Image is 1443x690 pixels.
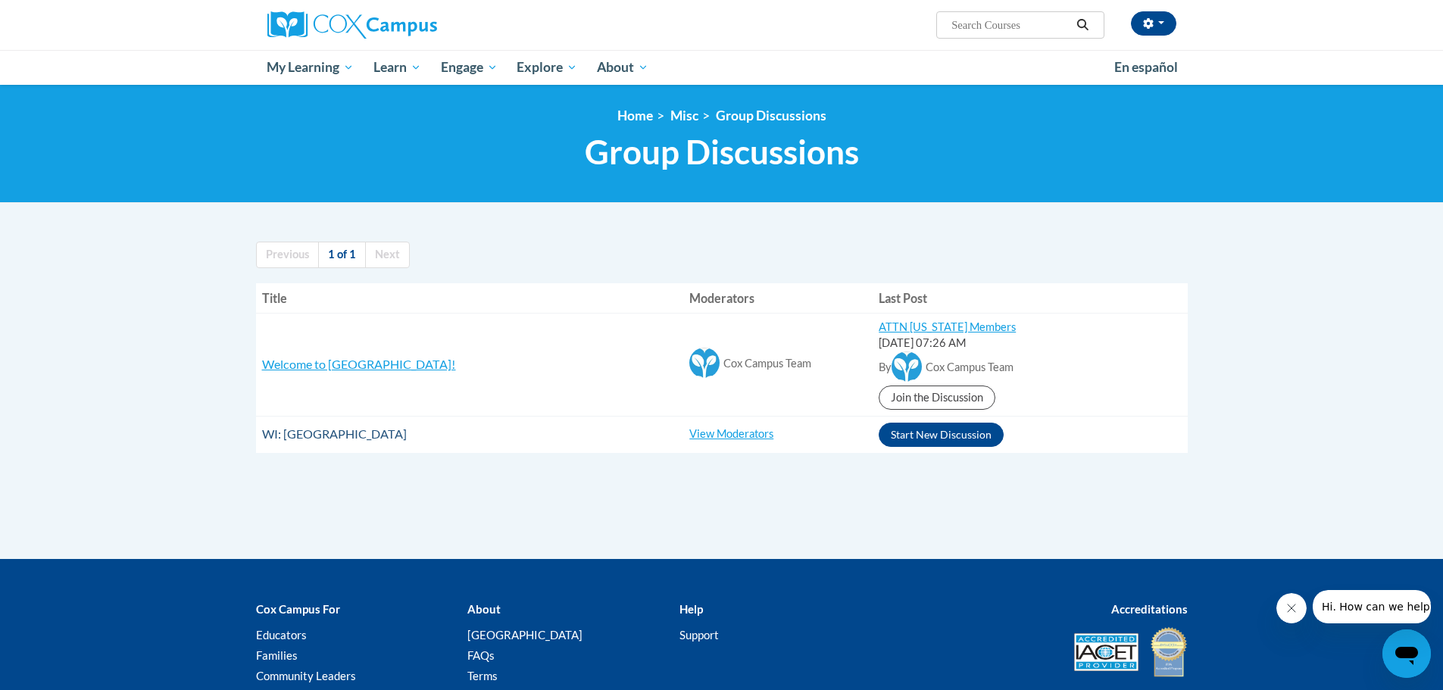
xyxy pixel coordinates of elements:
[689,348,720,378] img: Cox Campus Team
[256,628,307,642] a: Educators
[1276,593,1307,623] iframe: Close message
[1150,626,1188,679] img: IDA® Accredited
[318,242,366,268] a: 1 of 1
[679,602,703,616] b: Help
[1111,602,1188,616] b: Accreditations
[262,426,407,441] a: WI: [GEOGRAPHIC_DATA]
[597,58,648,76] span: About
[879,386,995,410] a: Join the Discussion
[373,58,421,76] span: Learn
[1382,629,1431,678] iframe: Button to launch messaging window
[879,423,1004,447] button: Start New Discussion
[441,58,498,76] span: Engage
[1114,59,1178,75] span: En español
[467,628,583,642] a: [GEOGRAPHIC_DATA]
[256,242,1188,268] nav: Page navigation col-md-12
[1131,11,1176,36] button: Account Settings
[9,11,123,23] span: Hi. How can we help?
[267,58,354,76] span: My Learning
[892,351,922,382] img: Cox Campus Team
[689,291,754,305] span: Moderators
[950,16,1071,34] input: Search Courses
[926,361,1014,373] span: Cox Campus Team
[431,50,508,85] a: Engage
[879,291,927,305] span: Last Post
[670,108,698,123] span: Misc
[256,242,319,268] a: Previous
[517,58,577,76] span: Explore
[467,648,495,662] a: FAQs
[879,336,1181,351] div: [DATE] 07:26 AM
[258,50,364,85] a: My Learning
[617,108,653,123] a: Home
[679,628,719,642] a: Support
[585,132,859,172] span: Group Discussions
[723,357,811,370] span: Cox Campus Team
[364,50,431,85] a: Learn
[689,427,773,440] a: View Moderators
[262,291,287,305] span: Title
[1313,590,1431,623] iframe: Message from company
[507,50,587,85] a: Explore
[267,11,437,39] img: Cox Campus
[365,242,410,268] a: Next
[267,11,555,39] a: Cox Campus
[256,648,298,662] a: Families
[262,357,456,371] a: Welcome to [GEOGRAPHIC_DATA]!
[256,669,356,682] a: Community Leaders
[467,669,498,682] a: Terms
[716,108,826,123] a: Group Discussions
[1071,16,1094,34] button: Search
[1074,633,1138,671] img: Accredited IACET® Provider
[1104,52,1188,83] a: En español
[467,602,501,616] b: About
[587,50,658,85] a: About
[256,602,340,616] b: Cox Campus For
[879,320,1016,333] a: ATTN [US_STATE] Members
[879,361,892,373] span: By
[245,50,1199,85] div: Main menu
